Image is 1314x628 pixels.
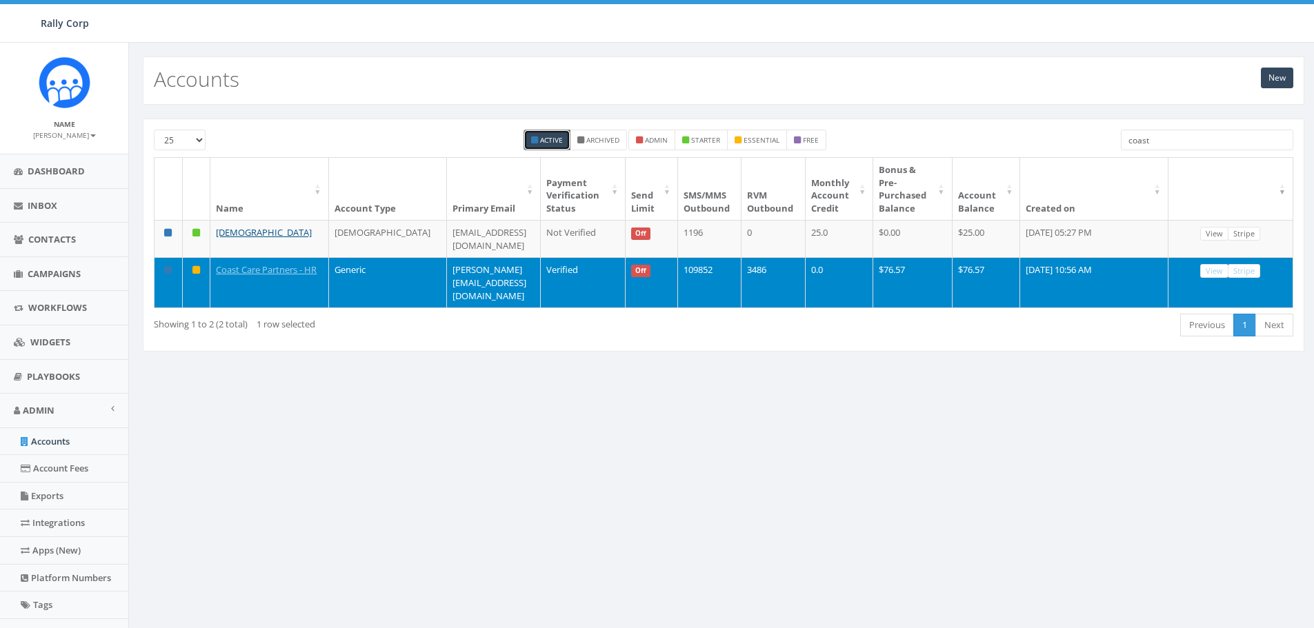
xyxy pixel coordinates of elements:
[1020,257,1168,307] td: [DATE] 10:56 AM
[744,135,779,145] small: essential
[1020,158,1168,220] th: Created on: activate to sort column ascending
[626,158,678,220] th: Send Limit: activate to sort column ascending
[1255,314,1293,336] a: Next
[1200,227,1228,241] a: View
[28,165,85,177] span: Dashboard
[1261,68,1293,88] a: New
[210,158,328,220] th: Name: activate to sort column ascending
[691,135,720,145] small: starter
[1020,220,1168,257] td: [DATE] 05:27 PM
[541,220,626,257] td: Not Verified
[28,301,87,314] span: Workflows
[678,220,741,257] td: 1196
[1228,264,1260,278] a: Stripe
[540,135,563,145] small: Active
[329,158,447,220] th: Account Type
[28,199,57,212] span: Inbox
[586,135,619,145] small: Archived
[953,158,1021,220] th: Account Balance: activate to sort column ascending
[541,257,626,307] td: Verified
[741,220,805,257] td: 0
[631,265,650,277] span: Off
[541,158,626,220] th: Payment Verification Status : activate to sort column ascending
[806,257,874,307] td: 0.0
[645,135,668,145] small: admin
[631,227,650,240] span: Off
[953,220,1021,257] td: $25.00
[33,130,96,140] small: [PERSON_NAME]
[741,257,805,307] td: 3486
[154,68,239,90] h2: Accounts
[23,404,54,416] span: Admin
[329,257,447,307] td: Generic
[873,220,952,257] td: $0.00
[27,370,80,383] span: Playbooks
[216,226,312,239] a: [DEMOGRAPHIC_DATA]
[806,158,874,220] th: Monthly Account Credit: activate to sort column ascending
[54,119,75,129] small: Name
[953,257,1021,307] td: $76.57
[1200,264,1228,278] a: View
[1121,130,1293,150] input: Type to search
[216,263,317,276] a: Coast Care Partners - HR
[257,318,315,330] span: 1 row selected
[39,57,90,108] img: Icon_1.png
[873,158,952,220] th: Bonus &amp; Pre-Purchased Balance: activate to sort column ascending
[741,158,805,220] th: RVM Outbound
[1180,314,1234,336] a: Previous
[329,220,447,257] td: [DEMOGRAPHIC_DATA]
[28,233,76,245] span: Contacts
[41,17,89,30] span: Rally Corp
[154,312,617,331] div: Showing 1 to 2 (2 total)
[678,158,741,220] th: SMS/MMS Outbound
[803,135,819,145] small: free
[28,267,81,280] span: Campaigns
[1233,314,1256,336] a: 1
[30,336,70,348] span: Widgets
[1228,227,1260,241] a: Stripe
[873,257,952,307] td: $76.57
[447,158,541,220] th: Primary Email : activate to sort column ascending
[678,257,741,307] td: 109852
[33,128,96,141] a: [PERSON_NAME]
[447,220,541,257] td: [EMAIL_ADDRESS][DOMAIN_NAME]
[447,257,541,307] td: [PERSON_NAME][EMAIL_ADDRESS][DOMAIN_NAME]
[806,220,874,257] td: 25.0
